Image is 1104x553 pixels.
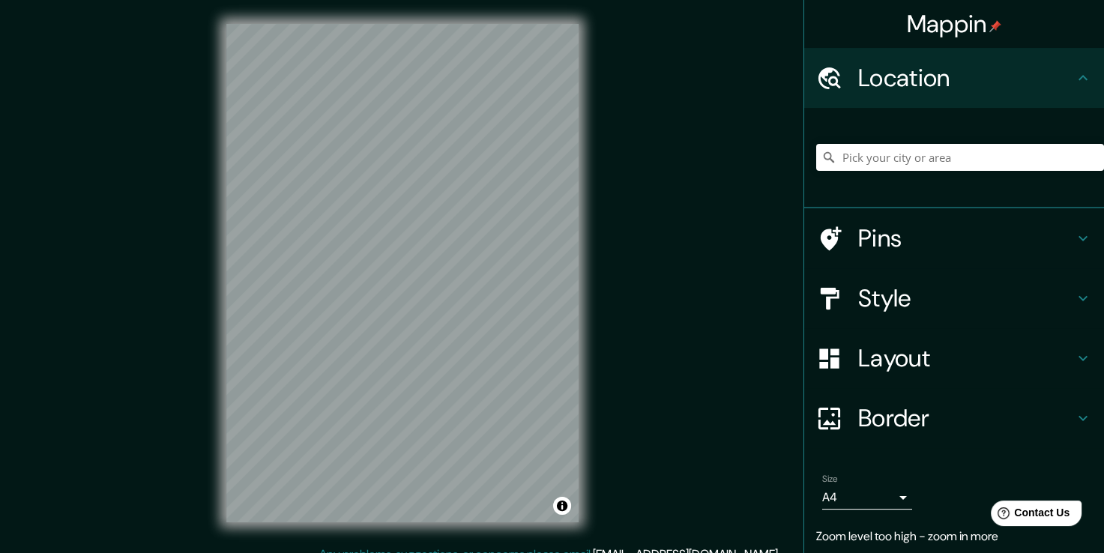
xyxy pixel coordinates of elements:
h4: Mappin [907,9,1002,39]
h4: Layout [858,343,1074,373]
input: Pick your city or area [816,144,1104,171]
h4: Pins [858,223,1074,253]
h4: Location [858,63,1074,93]
canvas: Map [226,24,579,522]
h4: Style [858,283,1074,313]
img: pin-icon.png [989,20,1001,32]
div: Location [804,48,1104,108]
div: Layout [804,328,1104,388]
div: Border [804,388,1104,448]
div: A4 [822,486,912,510]
div: Style [804,268,1104,328]
p: Zoom level too high - zoom in more [816,528,1092,546]
iframe: Help widget launcher [971,495,1088,537]
label: Size [822,473,838,486]
div: Pins [804,208,1104,268]
h4: Border [858,403,1074,433]
button: Toggle attribution [553,497,571,515]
